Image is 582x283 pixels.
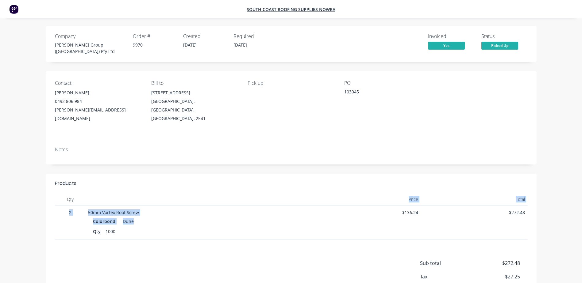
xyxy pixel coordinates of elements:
[474,273,520,280] span: $27.25
[183,33,226,39] div: Created
[103,227,118,236] div: 1000
[314,193,421,206] div: Price
[151,97,238,123] div: [GEOGRAPHIC_DATA], [GEOGRAPHIC_DATA], [GEOGRAPHIC_DATA], 2541
[248,80,334,86] div: Pick up
[55,33,125,39] div: Company
[57,209,83,216] span: 2
[93,217,118,226] div: Colorbond
[55,89,141,97] div: [PERSON_NAME]
[474,259,520,267] span: $272.48
[93,227,103,236] div: Qty
[481,33,527,39] div: Status
[133,42,176,48] div: 9970
[233,42,247,48] span: [DATE]
[344,89,421,97] div: 103045
[55,147,527,153] div: Notes
[9,5,18,14] img: Factory
[421,193,527,206] div: Total
[420,259,475,267] span: Sub total
[55,80,141,86] div: Contact
[428,42,465,49] span: Yes
[317,209,418,216] span: $136.24
[481,42,518,49] span: Picked Up
[233,33,276,39] div: Required
[420,273,475,280] span: Tax
[55,106,141,123] div: [PERSON_NAME][EMAIL_ADDRESS][DOMAIN_NAME]
[55,97,141,106] div: 0492 806 984
[55,193,86,206] div: Qty
[55,89,141,123] div: [PERSON_NAME]0492 806 984[PERSON_NAME][EMAIL_ADDRESS][DOMAIN_NAME]
[423,209,525,216] span: $272.48
[344,80,431,86] div: PO
[151,89,238,123] div: [STREET_ADDRESS][GEOGRAPHIC_DATA], [GEOGRAPHIC_DATA], [GEOGRAPHIC_DATA], 2541
[151,89,238,97] div: [STREET_ADDRESS]
[55,180,76,187] div: Products
[120,217,134,226] div: Dune
[151,80,238,86] div: Bill to
[55,42,125,55] div: [PERSON_NAME] Group ([GEOGRAPHIC_DATA]) Pty Ltd
[428,33,474,39] div: Invoiced
[133,33,176,39] div: Order #
[88,209,139,215] span: 50mm Vortex Roof Screw
[247,6,335,12] a: South Coast Roofing Supplies Nowra
[183,42,197,48] span: [DATE]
